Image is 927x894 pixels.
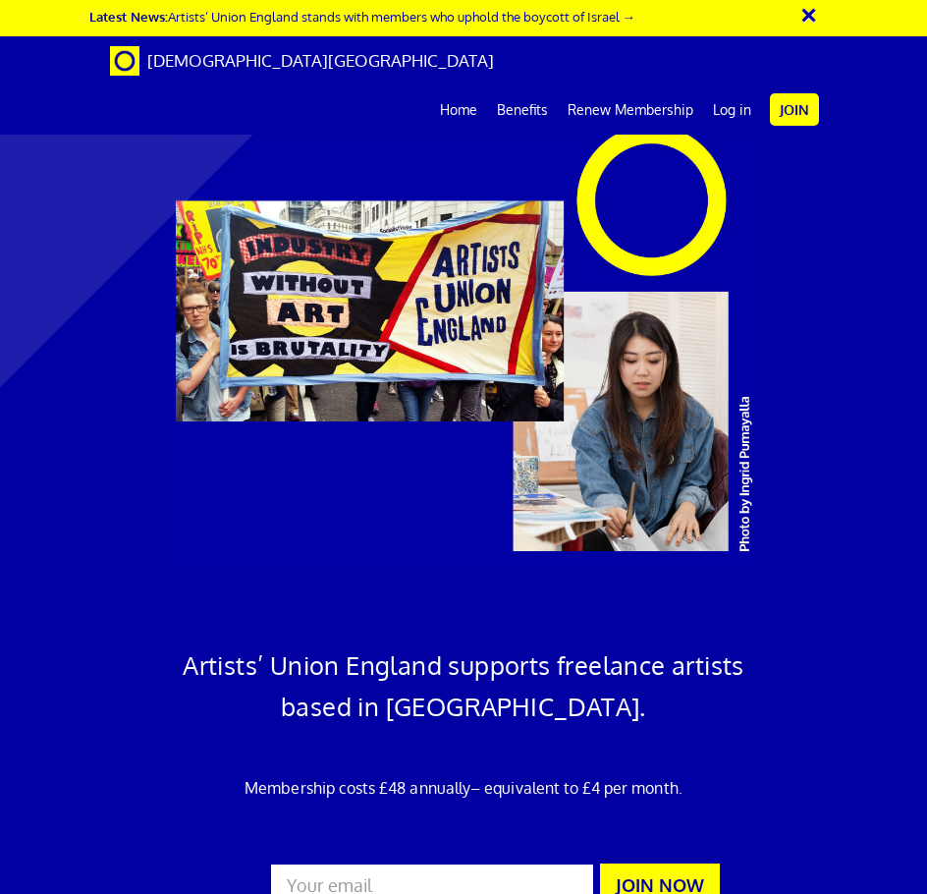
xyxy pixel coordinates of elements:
a: Home [430,85,487,135]
a: Latest News:Artists’ Union England stands with members who uphold the boycott of Israel → [89,8,635,25]
strong: Latest News: [89,8,168,25]
a: Join [770,93,819,126]
p: Membership costs £48 annually – equivalent to £4 per month. [172,776,756,800]
a: Log in [703,85,761,135]
a: Renew Membership [558,85,703,135]
a: Brand [DEMOGRAPHIC_DATA][GEOGRAPHIC_DATA] [95,36,509,85]
a: Benefits [487,85,558,135]
h1: Artists’ Union England supports freelance artists based in [GEOGRAPHIC_DATA]. [172,644,756,727]
span: [DEMOGRAPHIC_DATA][GEOGRAPHIC_DATA] [147,50,494,71]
